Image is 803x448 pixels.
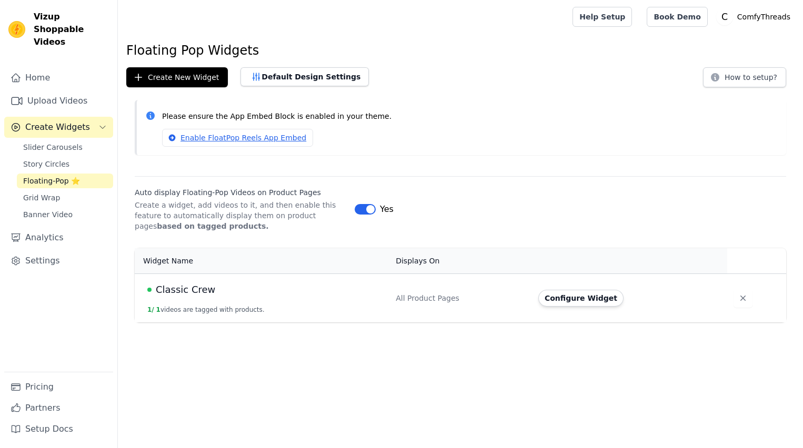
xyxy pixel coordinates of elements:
span: Vizup Shoppable Videos [34,11,109,48]
a: Story Circles [17,157,113,171]
a: Analytics [4,227,113,248]
a: Partners [4,398,113,419]
h1: Floating Pop Widgets [126,42,795,59]
div: All Product Pages [396,293,526,303]
p: ComfyThreads [733,7,795,26]
a: Settings [4,250,113,271]
span: Live Published [147,288,152,292]
span: Slider Carousels [23,142,83,152]
img: Vizup [8,21,25,38]
a: How to setup? [703,75,786,85]
span: Banner Video [23,209,73,220]
span: 1 / [147,306,154,313]
a: Enable FloatPop Reels App Embed [162,129,313,147]
th: Widget Name [135,248,389,274]
button: Configure Widget [538,290,624,307]
a: Floating-Pop ⭐ [17,174,113,188]
strong: based on tagged products. [157,222,268,230]
a: Grid Wrap [17,190,113,205]
p: Create a widget, add videos to it, and then enable this feature to automatically display them on ... [135,200,346,231]
button: Yes [355,203,394,216]
button: How to setup? [703,67,786,87]
a: Slider Carousels [17,140,113,155]
span: Grid Wrap [23,192,60,203]
a: Setup Docs [4,419,113,440]
a: Book Demo [647,7,707,27]
p: Please ensure the App Embed Block is enabled in your theme. [162,110,778,123]
th: Displays On [389,248,532,274]
a: Upload Videos [4,90,113,111]
a: Help Setup [573,7,632,27]
span: Classic Crew [156,282,215,297]
button: 1/ 1videos are tagged with products. [147,306,265,314]
button: Default Design Settings [240,67,369,86]
span: Create Widgets [25,121,90,134]
button: Delete widget [734,289,752,308]
a: Banner Video [17,207,113,222]
a: Home [4,67,113,88]
label: Auto display Floating-Pop Videos on Product Pages [135,187,346,198]
button: Create New Widget [126,67,228,87]
a: Pricing [4,376,113,398]
span: Yes [380,203,394,216]
span: 1 [156,306,160,313]
span: Story Circles [23,159,69,169]
span: Floating-Pop ⭐ [23,176,80,186]
button: Create Widgets [4,117,113,138]
text: C [721,12,728,22]
button: C ComfyThreads [716,7,795,26]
